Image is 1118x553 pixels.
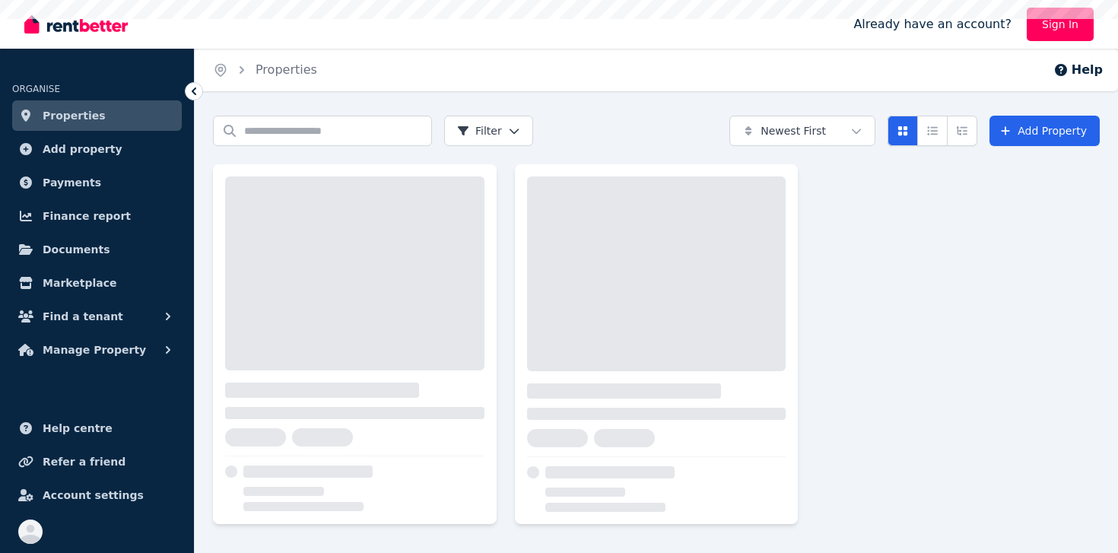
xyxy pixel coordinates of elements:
[12,167,182,198] a: Payments
[43,341,146,359] span: Manage Property
[12,268,182,298] a: Marketplace
[43,207,131,225] span: Finance report
[444,116,533,146] button: Filter
[43,274,116,292] span: Marketplace
[43,106,106,125] span: Properties
[12,335,182,365] button: Manage Property
[256,62,317,77] a: Properties
[12,84,60,94] span: ORGANISE
[12,201,182,231] a: Finance report
[12,413,182,443] a: Help centre
[24,13,128,36] img: RentBetter
[195,49,335,91] nav: Breadcrumb
[729,116,875,146] button: Newest First
[457,123,502,138] span: Filter
[1053,61,1103,79] button: Help
[12,234,182,265] a: Documents
[12,134,182,164] a: Add property
[12,480,182,510] a: Account settings
[1027,8,1094,41] a: Sign In
[853,15,1012,33] span: Already have an account?
[12,447,182,477] a: Refer a friend
[43,240,110,259] span: Documents
[989,116,1100,146] a: Add Property
[947,116,977,146] button: Expanded list view
[888,116,918,146] button: Card view
[43,173,101,192] span: Payments
[43,486,144,504] span: Account settings
[888,116,977,146] div: View options
[43,453,125,471] span: Refer a friend
[43,140,122,158] span: Add property
[12,301,182,332] button: Find a tenant
[12,100,182,131] a: Properties
[43,307,123,326] span: Find a tenant
[761,123,826,138] span: Newest First
[43,419,113,437] span: Help centre
[917,116,948,146] button: Compact list view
